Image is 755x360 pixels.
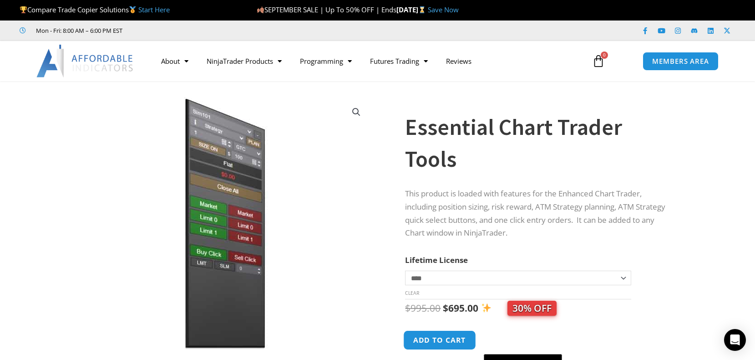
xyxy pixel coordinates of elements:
[578,48,618,74] a: 0
[428,5,459,14] a: Save Now
[257,6,264,13] img: 🍂
[34,25,122,36] span: Mon - Fri: 8:00 AM – 6:00 PM EST
[507,301,557,316] span: 30% OFF
[79,97,371,349] img: Essential Chart Trader Tools | Affordable Indicators – NinjaTrader
[361,51,437,72] a: Futures Trading
[36,45,134,77] img: LogoAI | Affordable Indicators – NinjaTrader
[405,187,671,240] p: This product is loaded with features for the Enhanced Chart Trader, including position sizing, ri...
[652,58,709,65] span: MEMBERS AREA
[405,290,419,296] a: Clear options
[419,6,426,13] img: ⌛
[198,51,291,72] a: NinjaTrader Products
[20,6,27,13] img: 🏆
[152,51,198,72] a: About
[443,302,478,314] bdi: 695.00
[152,51,582,72] nav: Menu
[291,51,361,72] a: Programming
[348,104,365,120] a: View full-screen image gallery
[481,303,491,313] img: ✨
[404,330,476,350] button: Add to cart
[405,302,410,314] span: $
[643,52,719,71] a: MEMBERS AREA
[257,5,396,14] span: SEPTEMBER SALE | Up To 50% OFF | Ends
[129,6,136,13] img: 🥇
[405,255,468,265] label: Lifetime License
[443,302,448,314] span: $
[724,329,746,351] div: Open Intercom Messenger
[482,329,564,351] iframe: Secure express checkout frame
[405,111,671,175] h1: Essential Chart Trader Tools
[20,5,170,14] span: Compare Trade Copier Solutions
[138,5,170,14] a: Start Here
[405,302,441,314] bdi: 995.00
[437,51,481,72] a: Reviews
[396,5,428,14] strong: [DATE]
[135,26,272,35] iframe: Customer reviews powered by Trustpilot
[601,51,608,59] span: 0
